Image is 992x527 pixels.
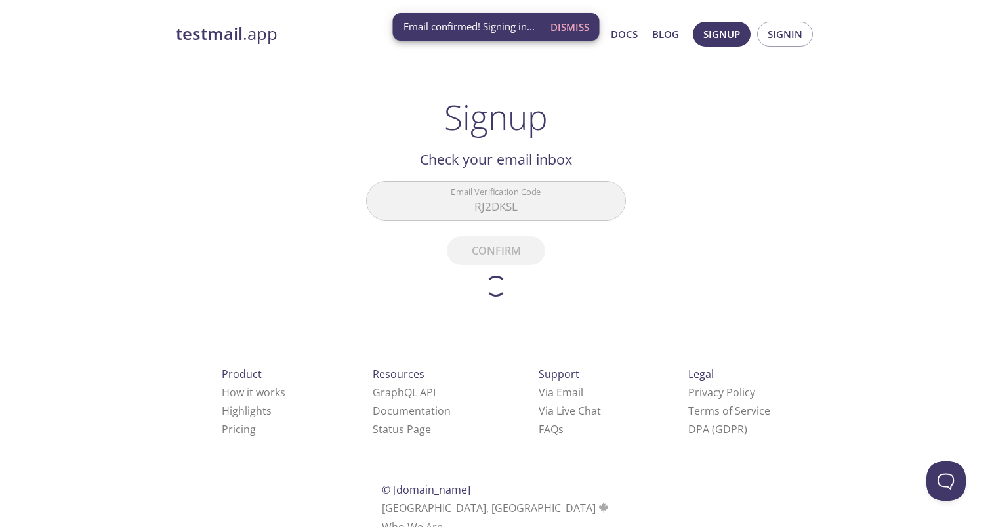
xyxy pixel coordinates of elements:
[545,14,594,39] button: Dismiss
[558,422,564,436] span: s
[373,422,431,436] a: Status Page
[688,385,755,400] a: Privacy Policy
[539,385,583,400] a: Via Email
[373,385,436,400] a: GraphQL API
[176,23,484,45] a: testmail.app
[222,367,262,381] span: Product
[222,422,256,436] a: Pricing
[693,22,751,47] button: Signup
[611,26,638,43] a: Docs
[539,422,564,436] a: FAQ
[703,26,740,43] span: Signup
[539,367,579,381] span: Support
[403,20,535,33] span: Email confirmed! Signing in...
[757,22,813,47] button: Signin
[550,18,589,35] span: Dismiss
[688,367,714,381] span: Legal
[176,22,243,45] strong: testmail
[373,404,451,418] a: Documentation
[768,26,802,43] span: Signin
[222,385,285,400] a: How it works
[444,97,548,137] h1: Signup
[652,26,679,43] a: Blog
[373,367,424,381] span: Resources
[688,422,747,436] a: DPA (GDPR)
[688,404,770,418] a: Terms of Service
[366,148,626,171] h2: Check your email inbox
[382,501,611,515] span: [GEOGRAPHIC_DATA], [GEOGRAPHIC_DATA]
[382,482,470,497] span: © [DOMAIN_NAME]
[222,404,272,418] a: Highlights
[926,461,966,501] iframe: Help Scout Beacon - Open
[539,404,601,418] a: Via Live Chat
